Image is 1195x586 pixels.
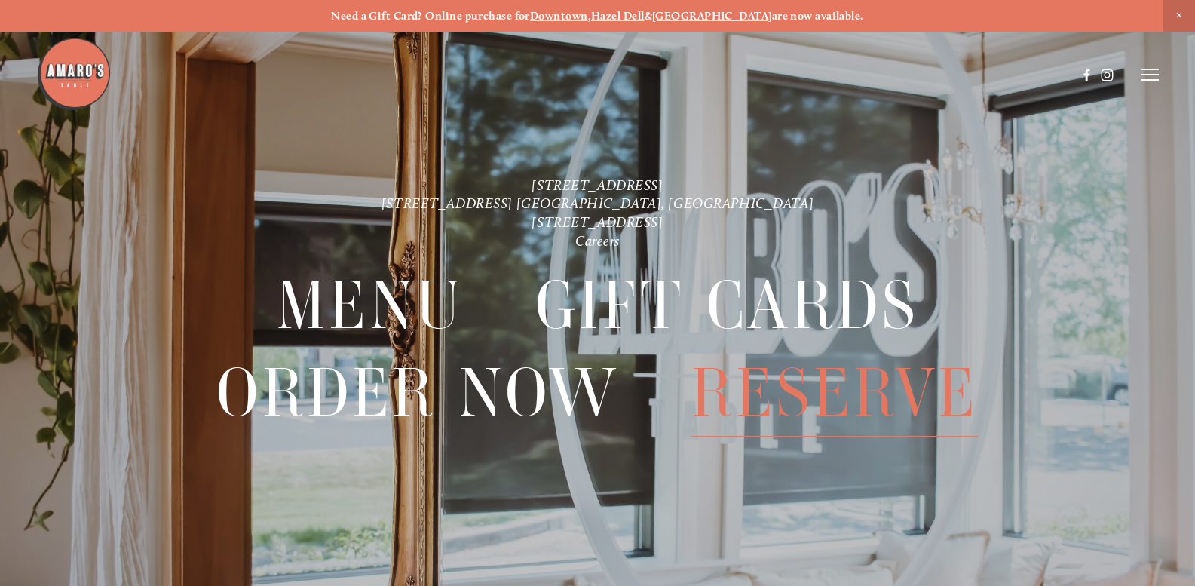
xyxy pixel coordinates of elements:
span: Menu [277,262,464,349]
strong: Need a Gift Card? Online purchase for [331,9,530,23]
span: Gift Cards [535,262,919,349]
strong: , [588,9,591,23]
a: [GEOGRAPHIC_DATA] [652,9,772,23]
a: Order Now [216,350,619,436]
a: Menu [277,262,464,348]
a: [STREET_ADDRESS] [532,176,663,194]
a: [STREET_ADDRESS] [GEOGRAPHIC_DATA], [GEOGRAPHIC_DATA] [381,195,814,212]
span: Order Now [216,350,619,437]
a: Downtown [530,9,588,23]
a: Hazel Dell [591,9,645,23]
strong: are now available. [772,9,864,23]
a: Reserve [691,350,979,436]
a: Careers [575,232,620,250]
a: [STREET_ADDRESS] [532,213,663,231]
a: Gift Cards [535,262,919,348]
strong: & [645,9,652,23]
img: Amaro's Table [36,36,112,112]
span: Reserve [691,350,979,437]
